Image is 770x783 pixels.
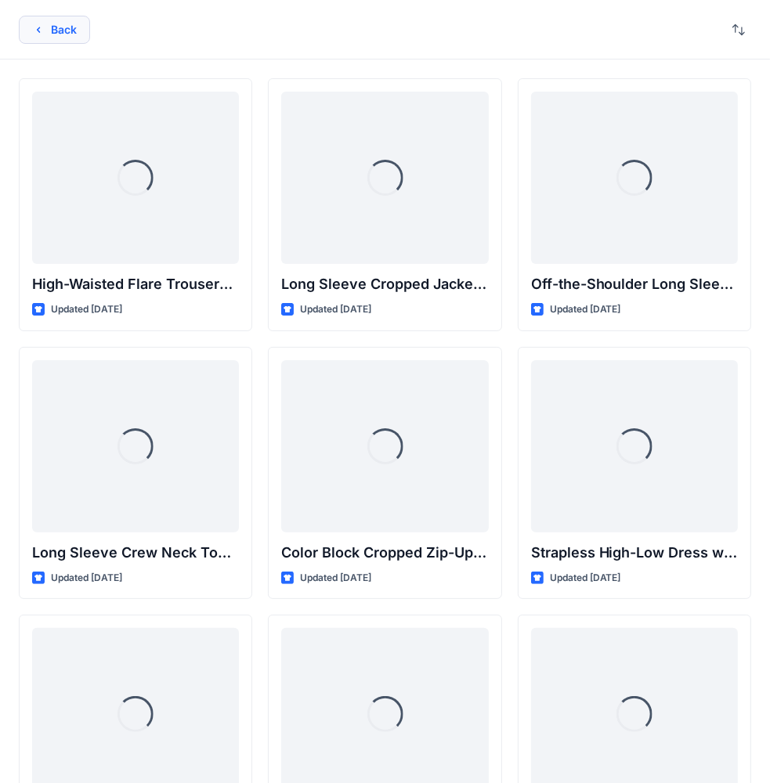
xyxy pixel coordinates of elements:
[281,542,488,564] p: Color Block Cropped Zip-Up Jacket with Sheer Sleeves
[300,301,371,318] p: Updated [DATE]
[531,273,738,295] p: Off-the-Shoulder Long Sleeve Top
[550,570,621,586] p: Updated [DATE]
[300,570,371,586] p: Updated [DATE]
[32,273,239,295] p: High-Waisted Flare Trousers with Button Detail
[51,570,122,586] p: Updated [DATE]
[51,301,122,318] p: Updated [DATE]
[281,273,488,295] p: Long Sleeve Cropped Jacket with Mandarin Collar and Shoulder Detail
[531,542,738,564] p: Strapless High-Low Dress with Side Bow Detail
[32,542,239,564] p: Long Sleeve Crew Neck Top with Asymmetrical Tie Detail
[19,16,90,44] button: Back
[550,301,621,318] p: Updated [DATE]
